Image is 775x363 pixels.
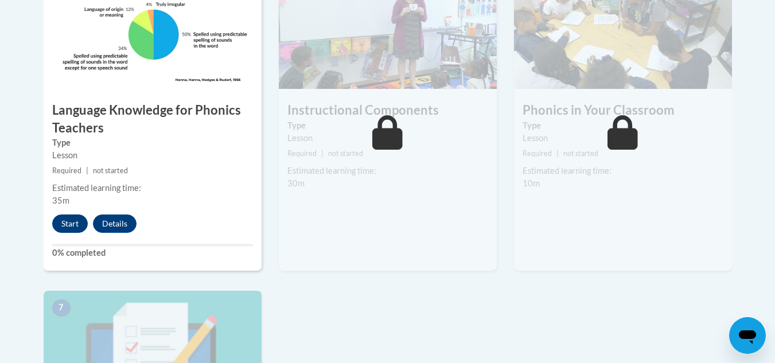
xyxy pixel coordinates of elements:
[52,214,88,233] button: Start
[52,182,253,194] div: Estimated learning time:
[52,247,253,259] label: 0% completed
[556,149,559,158] span: |
[523,132,723,145] div: Lesson
[52,196,69,205] span: 35m
[287,119,488,132] label: Type
[52,136,253,149] label: Type
[321,149,324,158] span: |
[52,149,253,162] div: Lesson
[86,166,88,175] span: |
[279,102,497,119] h3: Instructional Components
[729,317,766,354] iframe: Button to launch messaging window
[93,166,128,175] span: not started
[287,132,488,145] div: Lesson
[93,214,137,233] button: Details
[523,119,723,132] label: Type
[523,149,552,158] span: Required
[44,102,262,137] h3: Language Knowledge for Phonics Teachers
[563,149,598,158] span: not started
[514,102,732,119] h3: Phonics in Your Classroom
[328,149,363,158] span: not started
[287,178,305,188] span: 30m
[52,166,81,175] span: Required
[523,165,723,177] div: Estimated learning time:
[287,165,488,177] div: Estimated learning time:
[52,299,71,317] span: 7
[523,178,540,188] span: 10m
[287,149,317,158] span: Required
